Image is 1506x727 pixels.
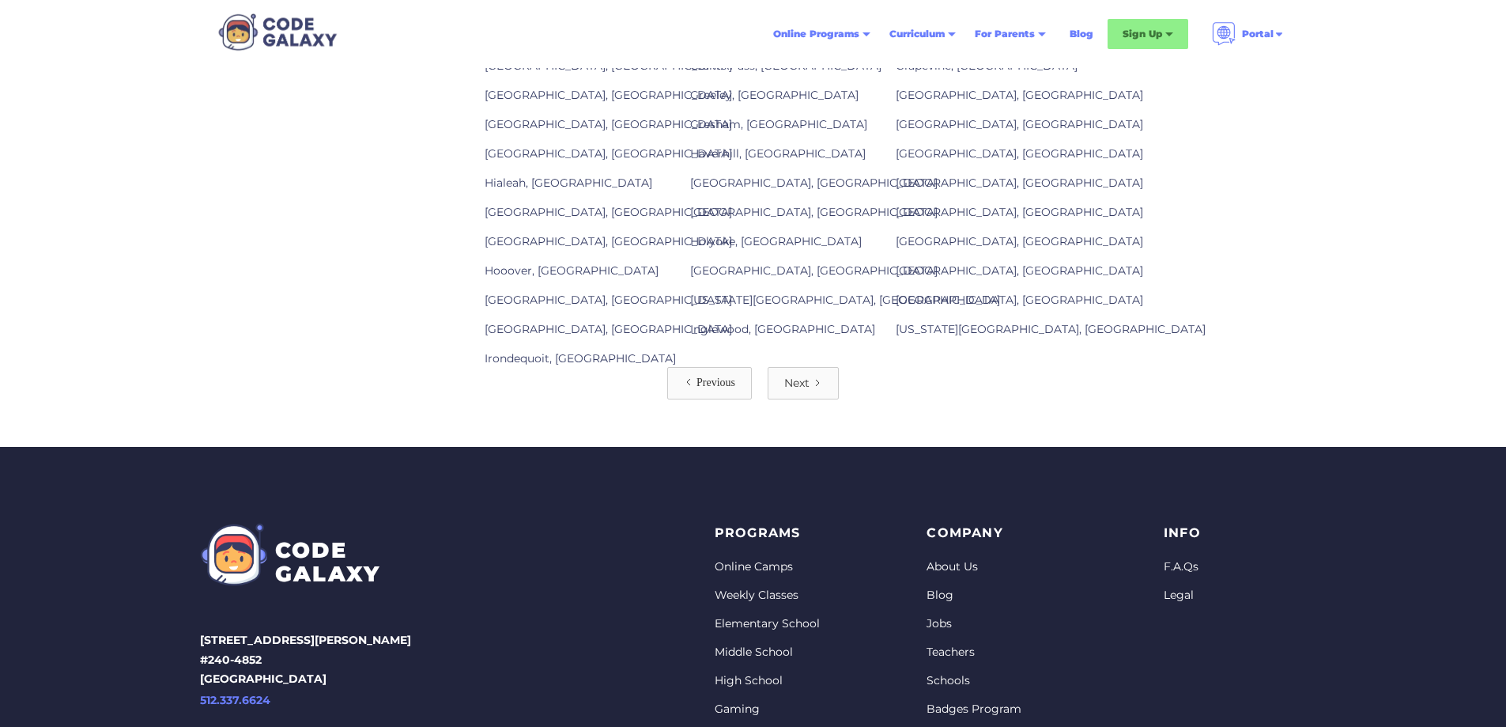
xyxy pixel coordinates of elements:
[485,322,732,336] a: [GEOGRAPHIC_DATA], [GEOGRAPHIC_DATA]
[768,367,839,399] a: Next Page
[485,146,732,161] a: [GEOGRAPHIC_DATA], [GEOGRAPHIC_DATA]
[927,645,1056,661] a: Teachers
[485,234,732,248] a: [GEOGRAPHIC_DATA], [GEOGRAPHIC_DATA]
[690,146,866,161] a: Haverhill, [GEOGRAPHIC_DATA]
[1164,588,1201,604] a: Legal
[1108,19,1188,49] div: Sign Up
[696,375,735,391] div: Previous
[1164,523,1201,544] p: info
[764,20,880,48] div: Online Programs
[880,20,965,48] div: Curriculum
[896,146,1143,161] a: [GEOGRAPHIC_DATA], [GEOGRAPHIC_DATA]
[1164,559,1201,575] a: F.A.Qs
[715,523,820,544] p: PROGRAMS
[896,234,1143,248] a: [GEOGRAPHIC_DATA], [GEOGRAPHIC_DATA]
[715,616,820,632] a: Elementary School
[896,293,1143,307] a: [GEOGRAPHIC_DATA], [GEOGRAPHIC_DATA]
[485,205,732,219] a: [GEOGRAPHIC_DATA], [GEOGRAPHIC_DATA]
[200,691,411,710] a: 512.337.6624
[784,375,810,391] div: Next
[773,26,859,42] div: Online Programs
[667,367,752,399] a: Previous Page
[485,263,659,278] a: Hooover, [GEOGRAPHIC_DATA]
[690,88,859,102] a: Greeley, [GEOGRAPHIC_DATA]
[965,20,1055,48] div: For Parents
[927,616,1056,632] a: Jobs
[927,702,1056,718] a: Badges Program
[927,673,1056,689] a: Schools
[690,293,1000,307] a: [US_STATE][GEOGRAPHIC_DATA], [GEOGRAPHIC_DATA]
[896,263,1143,278] a: [GEOGRAPHIC_DATA], [GEOGRAPHIC_DATA]
[690,322,875,336] a: Inglewood, [GEOGRAPHIC_DATA]
[485,88,732,102] a: [GEOGRAPHIC_DATA], [GEOGRAPHIC_DATA]
[896,205,1143,219] a: [GEOGRAPHIC_DATA], [GEOGRAPHIC_DATA]
[975,26,1035,42] div: For Parents
[896,88,1143,102] a: [GEOGRAPHIC_DATA], [GEOGRAPHIC_DATA]
[1060,20,1103,48] a: Blog
[896,117,1143,131] a: [GEOGRAPHIC_DATA], [GEOGRAPHIC_DATA]
[275,539,381,586] div: CODE GALAXY
[690,59,881,73] a: Grants Pass, [GEOGRAPHIC_DATA]
[485,293,732,307] a: [GEOGRAPHIC_DATA], [GEOGRAPHIC_DATA]
[690,263,938,278] a: [GEOGRAPHIC_DATA], [GEOGRAPHIC_DATA]
[715,588,820,604] a: Weekly Classes
[927,523,1056,544] p: Company
[927,588,1056,604] a: Blog
[1202,16,1294,52] div: Portal
[690,234,862,248] a: Holyoke, [GEOGRAPHIC_DATA]
[1242,26,1274,42] div: Portal
[485,59,732,73] a: [GEOGRAPHIC_DATA], [GEOGRAPHIC_DATA]
[485,351,676,365] a: Irondequoit, [GEOGRAPHIC_DATA]
[715,673,820,689] a: High School
[485,176,652,190] a: Hialeah, [GEOGRAPHIC_DATA]
[690,176,938,190] a: [GEOGRAPHIC_DATA], [GEOGRAPHIC_DATA]
[690,205,938,219] a: [GEOGRAPHIC_DATA], [GEOGRAPHIC_DATA]
[200,523,411,586] a: CODEGALAXY
[715,645,820,661] a: Middle School
[715,702,820,718] a: Gaming
[896,59,1078,73] a: Grapevine, [GEOGRAPHIC_DATA]
[715,559,820,575] a: Online Camps
[889,26,945,42] div: Curriculum
[1123,26,1162,42] div: Sign Up
[485,117,732,131] a: [GEOGRAPHIC_DATA], [GEOGRAPHIC_DATA]
[896,176,1143,190] a: [GEOGRAPHIC_DATA], [GEOGRAPHIC_DATA]
[896,322,1206,336] a: [US_STATE][GEOGRAPHIC_DATA], [GEOGRAPHIC_DATA]
[690,117,867,131] a: Gresham, [GEOGRAPHIC_DATA]
[927,559,1056,575] a: About Us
